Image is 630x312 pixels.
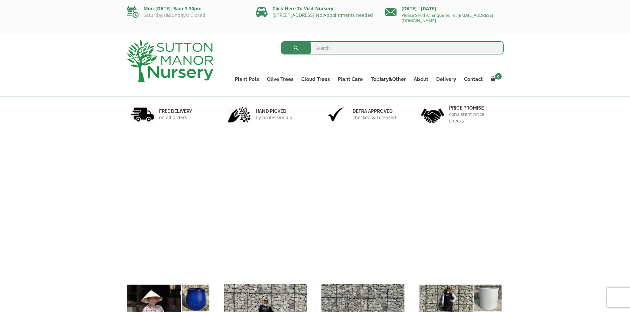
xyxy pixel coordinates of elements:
[127,40,213,82] img: logo
[127,5,246,13] p: Mon-[DATE]: 9am-3:30pm
[401,12,493,23] a: Please Send All Enquiries To: [EMAIL_ADDRESS][DOMAIN_NAME]
[334,75,367,84] a: Plant Care
[353,114,396,121] p: checked & Licensed
[410,75,432,84] a: About
[228,106,251,123] img: 2.jpg
[367,75,410,84] a: Topiary&Other
[273,12,373,18] a: [STREET_ADDRESS] No Appointments needed
[159,114,192,121] p: on all orders
[385,5,504,13] p: [DATE] - [DATE]
[495,73,502,80] span: 0
[231,75,263,84] a: Plant Pots
[353,108,396,114] h6: Defra approved
[256,108,292,114] h6: hand picked
[432,75,460,84] a: Delivery
[449,105,499,111] h6: Price promise
[460,75,487,84] a: Contact
[281,41,504,54] input: Search...
[297,75,334,84] a: Cloud Trees
[256,114,292,121] p: by professionals
[159,108,192,114] h6: FREE DELIVERY
[421,104,444,124] img: 4.jpg
[131,106,154,123] img: 1.jpg
[487,75,504,84] a: 0
[324,106,348,123] img: 3.jpg
[273,5,335,12] a: Click Here To Visit Nursery!
[127,13,246,18] p: Saturdays&Sundays: Closed
[449,111,499,124] p: consistent price checks
[263,75,297,84] a: Olive Trees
